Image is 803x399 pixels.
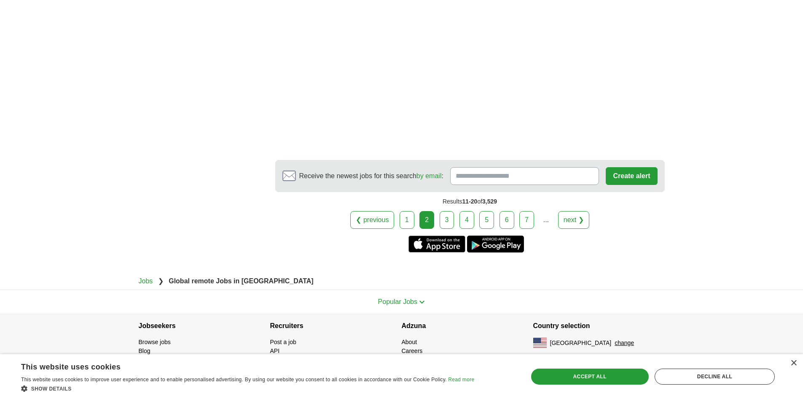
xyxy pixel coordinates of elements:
[299,171,443,181] span: Receive the newest jobs for this search :
[462,198,478,205] span: 11-20
[169,277,313,285] strong: Global remote Jobs in [GEOGRAPHIC_DATA]
[655,369,775,385] div: Decline all
[416,172,442,179] a: by email
[139,277,153,285] a: Jobs
[519,211,534,229] a: 7
[419,211,434,229] div: 2
[402,347,423,354] a: Careers
[350,211,394,229] a: ❮ previous
[158,277,164,285] span: ❯
[419,300,425,304] img: toggle icon
[482,198,497,205] span: 3,529
[790,360,797,366] div: Close
[606,167,657,185] button: Create alert
[615,339,634,347] button: change
[537,212,554,228] div: ...
[550,339,612,347] span: [GEOGRAPHIC_DATA]
[408,236,465,252] a: Get the iPhone app
[378,298,417,305] span: Popular Jobs
[558,211,589,229] a: next ❯
[533,314,665,338] h4: Country selection
[31,386,72,392] span: Show details
[400,211,414,229] a: 1
[467,236,524,252] a: Get the Android app
[459,211,474,229] a: 4
[533,338,547,348] img: US flag
[402,339,417,345] a: About
[270,347,280,354] a: API
[479,211,494,229] a: 5
[275,192,665,211] div: Results of
[270,339,296,345] a: Post a job
[440,211,454,229] a: 3
[448,377,474,383] a: Read more, opens a new window
[139,339,171,345] a: Browse jobs
[21,377,447,383] span: This website uses cookies to improve user experience and to enable personalised advertising. By u...
[139,347,150,354] a: Blog
[21,359,453,372] div: This website uses cookies
[500,211,514,229] a: 6
[531,369,649,385] div: Accept all
[21,384,474,393] div: Show details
